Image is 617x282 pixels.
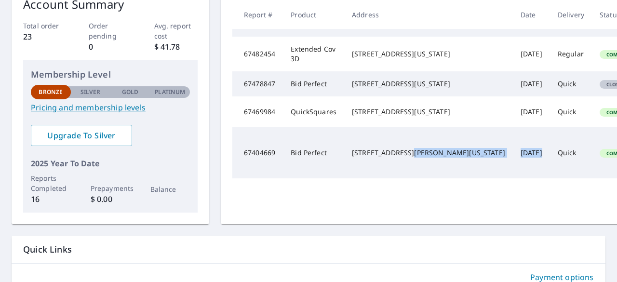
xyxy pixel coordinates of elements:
[283,127,344,178] td: Bid Perfect
[23,31,67,42] p: 23
[513,37,550,71] td: [DATE]
[352,148,505,158] div: [STREET_ADDRESS][PERSON_NAME][US_STATE]
[154,41,198,53] p: $ 41.78
[283,37,344,71] td: Extended Cov 3D
[31,158,190,169] p: 2025 Year To Date
[550,127,592,178] td: Quick
[283,96,344,127] td: QuickSquares
[122,88,138,96] p: Gold
[31,173,71,193] p: Reports Completed
[154,21,198,41] p: Avg. report cost
[352,107,505,117] div: [STREET_ADDRESS][US_STATE]
[39,88,63,96] p: Bronze
[89,41,133,53] p: 0
[232,71,283,96] td: 67478847
[155,88,185,96] p: Platinum
[91,193,131,205] p: $ 0.00
[80,88,101,96] p: Silver
[31,193,71,205] p: 16
[39,130,124,141] span: Upgrade To Silver
[550,71,592,96] td: Quick
[31,102,190,113] a: Pricing and membership levels
[23,21,67,31] p: Total order
[283,71,344,96] td: Bid Perfect
[31,125,132,146] a: Upgrade To Silver
[550,96,592,127] td: Quick
[513,71,550,96] td: [DATE]
[23,243,594,255] p: Quick Links
[513,127,550,178] td: [DATE]
[150,184,190,194] p: Balance
[352,79,505,89] div: [STREET_ADDRESS][US_STATE]
[513,96,550,127] td: [DATE]
[91,183,131,193] p: Prepayments
[352,49,505,59] div: [STREET_ADDRESS][US_STATE]
[232,96,283,127] td: 67469984
[232,127,283,178] td: 67404669
[89,21,133,41] p: Order pending
[31,68,190,81] p: Membership Level
[232,37,283,71] td: 67482454
[550,37,592,71] td: Regular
